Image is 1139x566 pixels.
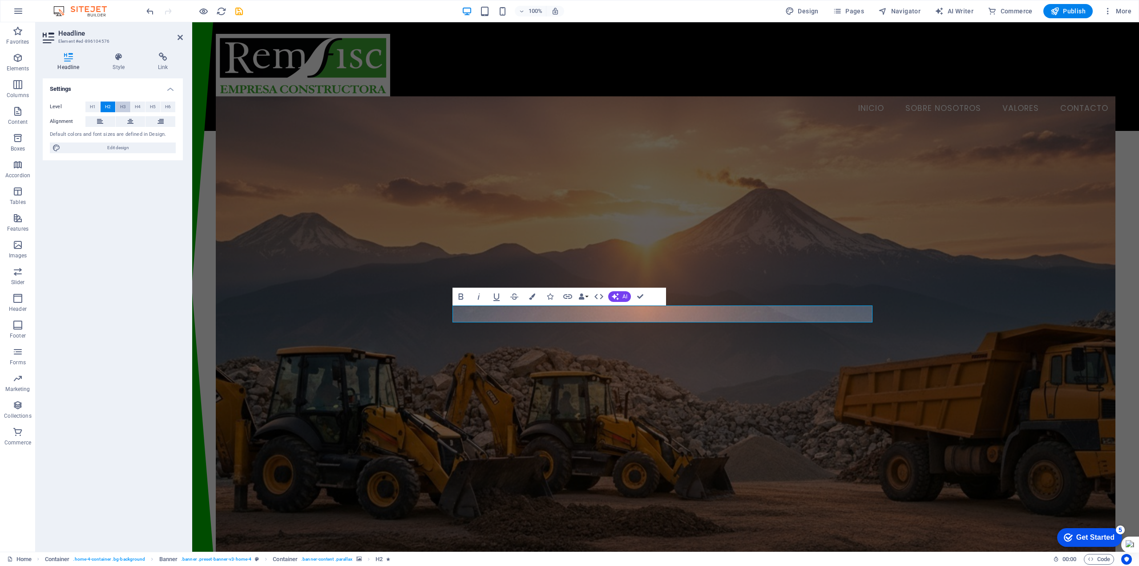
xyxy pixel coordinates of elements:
[9,252,27,259] p: Images
[541,288,558,305] button: Icons
[50,116,85,127] label: Alignment
[101,102,115,112] button: H2
[875,4,924,18] button: Navigator
[590,288,607,305] button: HTML
[181,554,251,565] span: . banner .preset-banner-v3-home-4
[1121,554,1132,565] button: Usercentrics
[524,288,541,305] button: Colors
[45,554,70,565] span: Click to select. Double-click to edit
[85,102,100,112] button: H1
[150,102,156,112] span: H5
[58,29,183,37] h2: Headline
[551,7,559,15] i: On resize automatically adjust zoom level to fit chosen device.
[4,412,31,419] p: Collections
[935,7,973,16] span: AI Writer
[984,4,1036,18] button: Commerce
[66,2,75,11] div: 5
[63,143,173,153] span: Edit design
[58,37,165,45] h3: Element #ed-896104576
[131,102,145,112] button: H4
[1062,554,1076,565] span: 00 00
[608,291,631,302] button: AI
[1043,4,1093,18] button: Publish
[98,53,143,71] h4: Style
[10,199,26,206] p: Tables
[43,53,98,71] h4: Headline
[6,38,29,45] p: Favorites
[273,554,298,565] span: Click to select. Double-click to edit
[782,4,822,18] button: Design
[10,332,26,339] p: Footer
[50,143,176,153] button: Edit design
[1084,554,1114,565] button: Code
[145,6,155,16] i: Undo: Change level (Ctrl+Z)
[216,6,226,16] i: Reload page
[145,102,160,112] button: H5
[833,7,864,16] span: Pages
[161,102,175,112] button: H6
[51,6,118,16] img: Editor Logo
[488,288,505,305] button: Underline (Ctrl+U)
[386,557,390,562] i: Element contains an animation
[234,6,244,16] button: save
[1069,556,1070,562] span: :
[7,65,29,72] p: Elements
[1053,554,1077,565] h6: Session time
[73,554,145,565] span: . home-4-container .bg-background
[5,172,30,179] p: Accordion
[878,7,921,16] span: Navigator
[255,557,259,562] i: This element is a customizable preset
[143,53,183,71] h4: Link
[7,225,28,232] p: Features
[7,554,32,565] a: Click to cancel selection. Double-click to open Pages
[528,6,542,16] h6: 100%
[622,294,627,299] span: AI
[26,10,65,18] div: Get Started
[159,554,178,565] span: Click to select. Double-click to edit
[1100,4,1135,18] button: More
[515,6,546,16] button: 100%
[1088,554,1110,565] span: Code
[11,279,25,286] p: Slider
[782,4,822,18] div: Design (Ctrl+Alt+Y)
[90,102,96,112] span: H1
[785,7,819,16] span: Design
[11,145,25,152] p: Boxes
[559,288,576,305] button: Link
[9,305,27,313] p: Header
[452,288,469,305] button: Bold (Ctrl+B)
[506,288,523,305] button: Strikethrough
[356,557,362,562] i: This element contains a background
[7,92,29,99] p: Columns
[829,4,868,18] button: Pages
[301,554,352,565] span: . banner-content .parallax
[198,6,209,16] button: Click here to leave preview mode and continue editing
[120,102,126,112] span: H3
[50,102,85,112] label: Level
[4,439,31,446] p: Commerce
[470,288,487,305] button: Italic (Ctrl+I)
[376,554,383,565] span: Click to select. Double-click to edit
[165,102,171,112] span: H6
[577,288,590,305] button: Data Bindings
[988,7,1033,16] span: Commerce
[216,6,226,16] button: reload
[8,118,28,126] p: Content
[105,102,111,112] span: H2
[43,78,183,94] h4: Settings
[931,4,977,18] button: AI Writer
[116,102,130,112] button: H3
[5,386,30,393] p: Marketing
[234,6,244,16] i: Save (Ctrl+S)
[145,6,155,16] button: undo
[10,359,26,366] p: Forms
[632,288,649,305] button: Confirm (Ctrl+⏎)
[7,4,72,23] div: Get Started 5 items remaining, 0% complete
[1050,7,1086,16] span: Publish
[135,102,141,112] span: H4
[50,131,176,138] div: Default colors and font sizes are defined in Design.
[45,554,390,565] nav: breadcrumb
[1103,7,1131,16] span: More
